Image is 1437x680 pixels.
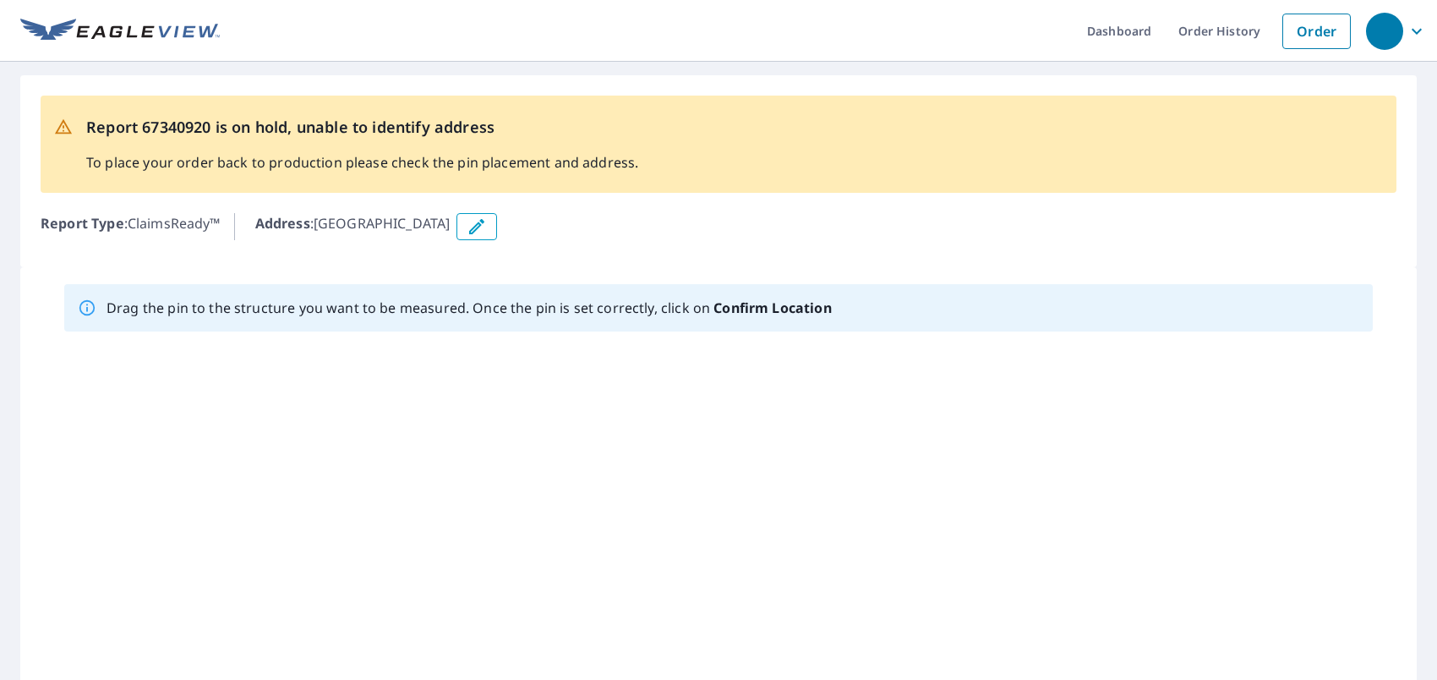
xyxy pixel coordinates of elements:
[255,213,451,240] p: : [GEOGRAPHIC_DATA]
[86,116,638,139] p: Report 67340920 is on hold, unable to identify address
[107,298,832,318] p: Drag the pin to the structure you want to be measured. Once the pin is set correctly, click on
[20,19,220,44] img: EV Logo
[41,213,221,240] p: : ClaimsReady™
[255,214,310,233] b: Address
[41,214,124,233] b: Report Type
[1282,14,1351,49] a: Order
[713,299,831,317] b: Confirm Location
[86,152,638,173] p: To place your order back to production please check the pin placement and address.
